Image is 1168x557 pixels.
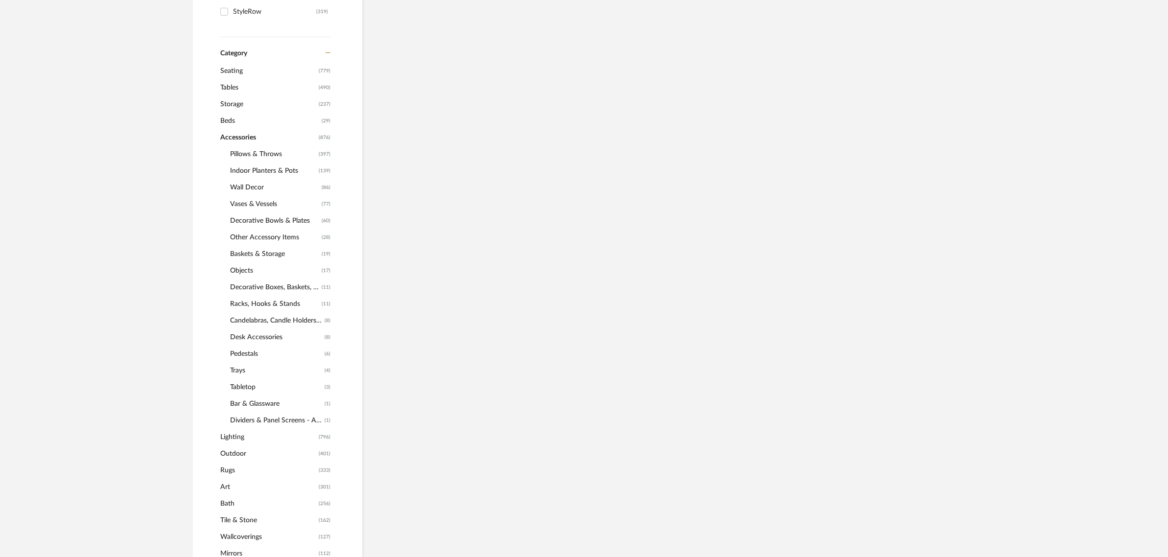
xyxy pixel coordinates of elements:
span: (29) [322,113,330,129]
span: Lighting [220,429,316,445]
span: Desk Accessories [230,329,322,346]
span: Racks, Hooks & Stands [230,296,319,312]
span: (6) [325,346,330,362]
span: (1) [325,413,330,428]
span: (301) [319,479,330,495]
span: Bath [220,495,316,512]
span: Wallcoverings [220,529,316,545]
span: Rugs [220,462,316,479]
span: (256) [319,496,330,511]
span: Seating [220,63,316,79]
span: (490) [319,80,330,95]
span: (162) [319,512,330,528]
span: Wall Decor [230,179,319,196]
span: Pedestals [230,346,322,362]
span: (397) [319,146,330,162]
span: (11) [322,279,330,295]
div: (319) [316,4,328,20]
span: Art [220,479,316,495]
span: (333) [319,463,330,478]
span: Objects [230,262,319,279]
span: Candelabras, Candle Holders, Candle Sticks [230,312,322,329]
span: Outdoor [220,445,316,462]
span: Accessories [220,129,316,146]
span: (127) [319,529,330,545]
div: StyleRow [233,4,316,20]
span: (401) [319,446,330,462]
span: (77) [322,196,330,212]
span: (139) [319,163,330,179]
span: (8) [325,313,330,328]
span: Decorative Boxes, Baskets, Jars & Storage [230,279,319,296]
span: (86) [322,180,330,195]
span: (60) [322,213,330,229]
span: Tabletop [230,379,322,395]
span: Pillows & Throws [230,146,316,162]
span: Other Accessory Items [230,229,319,246]
span: Bar & Glassware [230,395,322,412]
span: (779) [319,63,330,79]
span: Dividers & Panel Screens - Accessories [230,412,322,429]
span: Indoor Planters & Pots [230,162,316,179]
span: (876) [319,130,330,145]
span: (796) [319,429,330,445]
span: Category [220,49,247,58]
span: (4) [325,363,330,378]
span: Vases & Vessels [230,196,319,212]
span: (28) [322,230,330,245]
span: Storage [220,96,316,113]
span: (237) [319,96,330,112]
span: Beds [220,113,319,129]
span: Trays [230,362,322,379]
span: Decorative Bowls & Plates [230,212,319,229]
span: Tile & Stone [220,512,316,529]
span: Tables [220,79,316,96]
span: (8) [325,329,330,345]
span: (3) [325,379,330,395]
span: (19) [322,246,330,262]
span: Baskets & Storage [230,246,319,262]
span: (11) [322,296,330,312]
span: (1) [325,396,330,412]
span: (17) [322,263,330,278]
